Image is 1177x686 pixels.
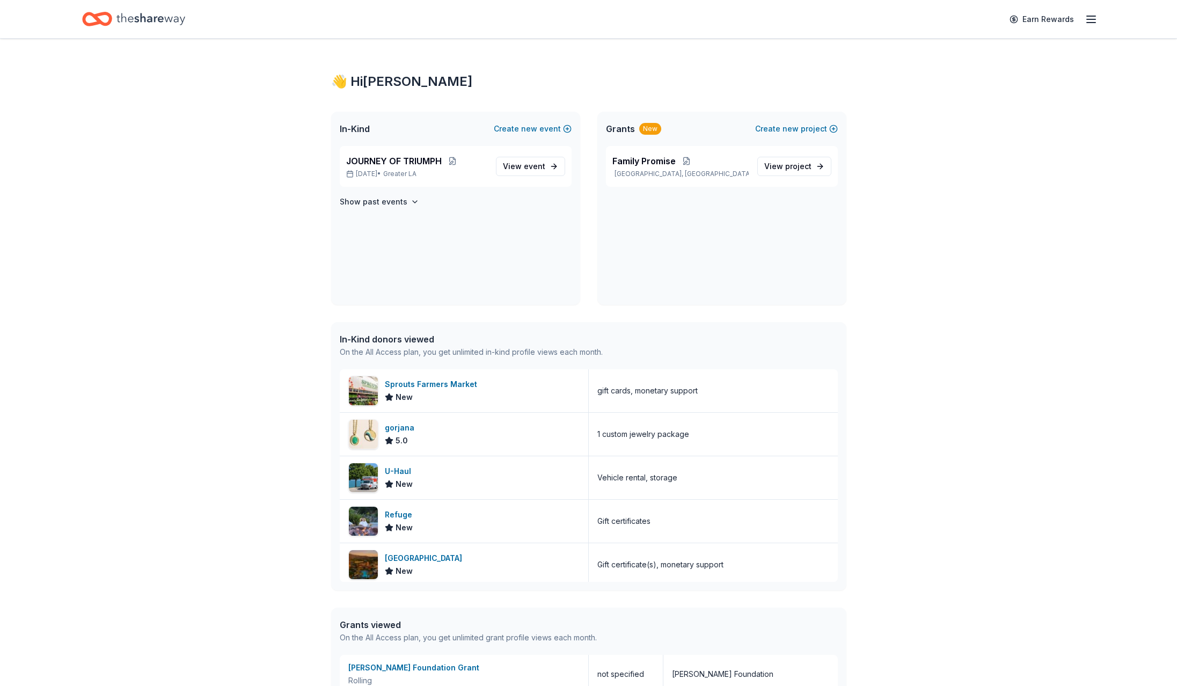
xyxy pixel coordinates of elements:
[521,122,537,135] span: new
[503,160,545,173] span: View
[597,384,698,397] div: gift cards, monetary support
[1003,10,1080,29] a: Earn Rewards
[385,552,466,565] div: [GEOGRAPHIC_DATA]
[385,508,416,521] div: Refuge
[340,195,407,208] h4: Show past events
[597,515,650,528] div: Gift certificates
[349,463,378,492] img: Image for U-Haul
[383,170,416,178] span: Greater LA
[331,73,846,90] div: 👋 Hi [PERSON_NAME]
[349,376,378,405] img: Image for Sprouts Farmers Market
[349,420,378,449] img: Image for gorjana
[612,170,749,178] p: [GEOGRAPHIC_DATA], [GEOGRAPHIC_DATA]
[639,123,661,135] div: New
[346,155,442,167] span: JOURNEY OF TRIUMPH
[494,122,572,135] button: Createnewevent
[340,122,370,135] span: In-Kind
[606,122,635,135] span: Grants
[524,162,545,171] span: event
[349,550,378,579] img: Image for Pechanga Resort Casino
[755,122,838,135] button: Createnewproject
[348,661,580,674] div: [PERSON_NAME] Foundation Grant
[385,421,419,434] div: gorjana
[396,565,413,578] span: New
[672,668,773,681] div: [PERSON_NAME] Foundation
[496,157,565,176] a: View event
[340,618,597,631] div: Grants viewed
[396,521,413,534] span: New
[612,155,676,167] span: Family Promise
[340,631,597,644] div: On the All Access plan, you get unlimited grant profile views each month.
[340,346,603,359] div: On the All Access plan, you get unlimited in-kind profile views each month.
[82,6,185,32] a: Home
[396,434,408,447] span: 5.0
[783,122,799,135] span: new
[340,333,603,346] div: In-Kind donors viewed
[597,558,723,571] div: Gift certificate(s), monetary support
[385,378,481,391] div: Sprouts Farmers Market
[597,471,677,484] div: Vehicle rental, storage
[597,428,689,441] div: 1 custom jewelry package
[349,507,378,536] img: Image for Refuge
[396,478,413,491] span: New
[785,162,812,171] span: project
[385,465,415,478] div: U-Haul
[340,195,419,208] button: Show past events
[764,160,812,173] span: View
[396,391,413,404] span: New
[757,157,831,176] a: View project
[346,170,487,178] p: [DATE] •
